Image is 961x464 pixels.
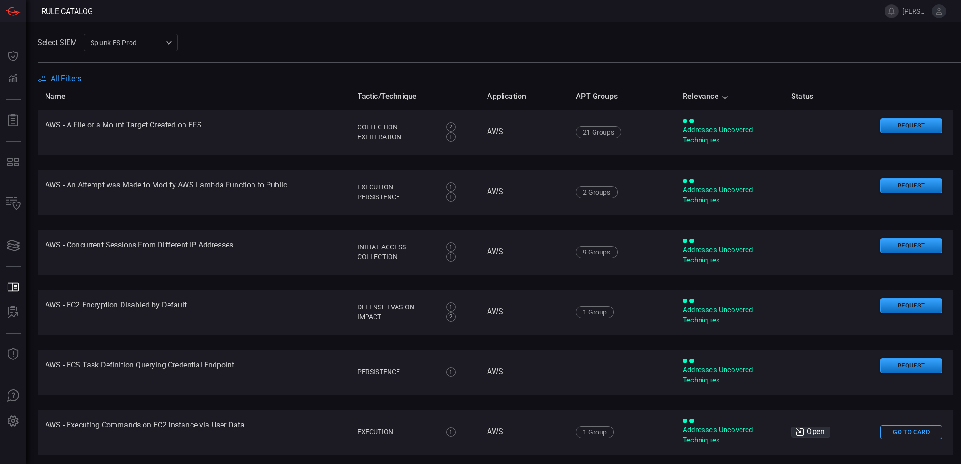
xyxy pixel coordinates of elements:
button: Go To Card [880,425,942,440]
div: 1 [446,252,456,262]
button: Request [880,358,942,374]
div: 1 [446,302,456,312]
button: MITRE - Detection Posture [2,151,24,173]
td: AWS [480,230,568,275]
td: AWS [480,290,568,335]
span: Application [487,91,538,102]
td: AWS - ECS Task Definition Querying Credential Endpoint [38,350,350,395]
th: APT Groups [568,83,675,110]
div: 1 Group [576,306,614,318]
div: Defense Evasion [358,302,436,312]
div: 1 [446,132,456,142]
button: Cards [2,234,24,257]
div: Addresses Uncovered Techniques [683,185,776,205]
div: Open [791,427,830,438]
button: Ask Us A Question [2,385,24,407]
div: 21 Groups [576,126,621,138]
button: Threat Intelligence [2,343,24,366]
div: Addresses Uncovered Techniques [683,425,776,445]
div: 1 [446,367,456,377]
button: Request [880,298,942,314]
td: AWS - A File or a Mount Target Created on EFS [38,110,350,155]
div: Initial Access [358,242,436,252]
div: Addresses Uncovered Techniques [683,245,776,265]
button: Reports [2,109,24,132]
div: 2 [446,122,456,132]
span: Name [45,91,78,102]
div: Collection [358,122,436,132]
button: Request [880,178,942,194]
div: Execution [358,182,436,192]
div: 2 [446,312,456,322]
span: Relevance [683,91,731,102]
button: ALERT ANALYSIS [2,301,24,324]
div: 1 [446,427,456,437]
div: 1 [446,242,456,252]
div: Execution [358,427,436,437]
span: Rule Catalog [41,7,93,16]
td: AWS [480,410,568,455]
th: Tactic/Technique [350,83,480,110]
button: Detections [2,67,24,90]
div: Addresses Uncovered Techniques [683,365,776,385]
div: Collection [358,252,436,262]
td: AWS - EC2 Encryption Disabled by Default [38,290,350,335]
td: AWS [480,110,568,155]
div: 1 Group [576,426,614,438]
div: Addresses Uncovered Techniques [683,305,776,325]
div: 1 [446,182,456,192]
span: Status [791,91,825,102]
span: All Filters [51,74,81,83]
div: Addresses Uncovered Techniques [683,125,776,145]
div: 2 Groups [576,186,617,198]
td: AWS - Concurrent Sessions From Different IP Addresses [38,230,350,275]
button: Preferences [2,410,24,433]
button: Dashboard [2,45,24,67]
td: AWS [480,350,568,395]
td: AWS - Executing Commands on EC2 Instance via User Data [38,410,350,455]
div: 9 Groups [576,246,617,258]
button: Request [880,238,942,254]
button: Inventory [2,193,24,215]
td: AWS - An Attempt was Made to Modify AWS Lambda Function to Public [38,170,350,215]
div: Persistence [358,192,436,202]
label: Select SIEM [38,38,77,47]
p: Splunk-ES-Prod [91,38,163,47]
button: All Filters [38,74,81,83]
button: Rule Catalog [2,276,24,299]
div: Persistence [358,367,436,377]
div: Exfiltration [358,132,436,142]
td: AWS [480,170,568,215]
span: [PERSON_NAME].brand [902,7,928,15]
button: Request [880,118,942,134]
div: Impact [358,312,436,322]
div: 1 [446,192,456,202]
